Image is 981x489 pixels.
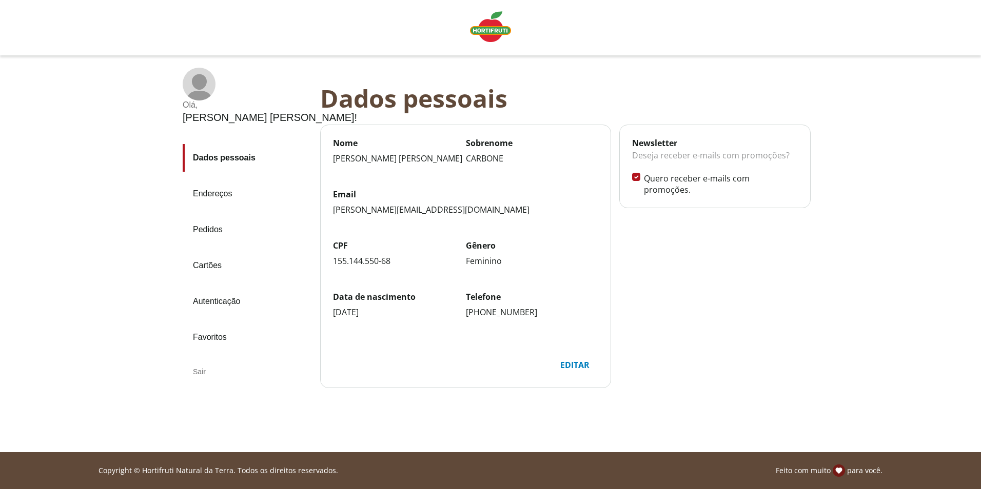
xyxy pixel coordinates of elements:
[333,153,466,164] div: [PERSON_NAME] [PERSON_NAME]
[333,255,466,267] div: 155.144.550-68
[333,291,466,302] label: Data de nascimento
[470,11,511,42] img: Logo
[466,307,599,318] div: [PHONE_NUMBER]
[466,153,599,164] div: CARBONE
[183,323,312,351] a: Favoritos
[466,137,599,149] label: Sobrenome
[183,216,312,243] a: Pedidos
[644,173,798,195] label: Quero receber e-mails com promoções.
[183,252,312,279] a: Cartões
[333,240,466,251] label: CPF
[183,180,312,208] a: Endereços
[833,464,845,477] img: amor
[320,84,819,112] div: Dados pessoais
[333,189,598,200] label: Email
[776,464,882,477] p: Feito com muito para você.
[333,137,466,149] label: Nome
[4,464,977,477] div: Linha de sessão
[466,240,599,251] label: Gênero
[632,149,798,172] div: Deseja receber e-mails com promoções?
[183,288,312,315] a: Autenticação
[99,465,338,476] p: Copyright © Hortifruti Natural da Terra. Todos os direitos reservados.
[183,359,312,384] div: Sair
[183,144,312,172] a: Dados pessoais
[552,355,598,375] button: Editar
[333,204,598,215] div: [PERSON_NAME][EMAIL_ADDRESS][DOMAIN_NAME]
[466,7,515,48] a: Logo
[632,137,798,149] div: Newsletter
[183,100,357,110] div: Olá ,
[333,307,466,318] div: [DATE]
[552,355,598,375] div: Editar
[466,255,599,267] div: Feminino
[183,112,357,124] div: [PERSON_NAME] [PERSON_NAME] !
[466,291,599,302] label: Telefone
